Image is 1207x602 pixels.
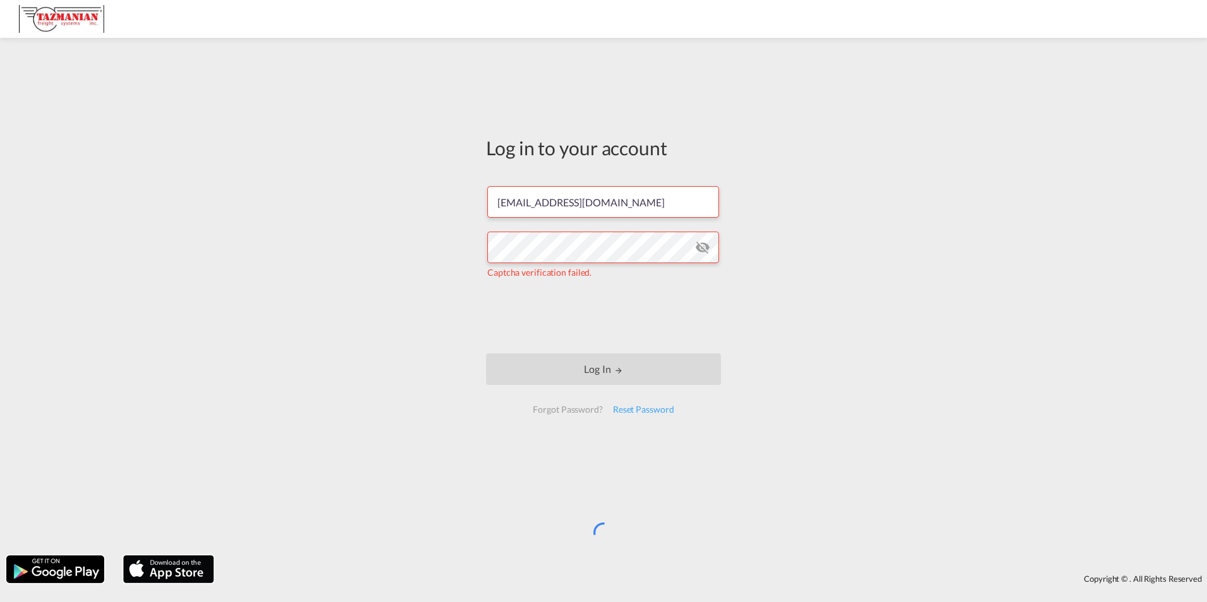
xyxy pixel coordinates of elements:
md-icon: icon-eye-off [695,240,710,255]
img: a292c8e082cb11ee87a80f50be6e15c3.JPG [19,5,104,33]
div: Reset Password [608,398,679,421]
img: google.png [5,554,105,584]
div: Copyright © . All Rights Reserved [220,568,1207,589]
input: Enter email/phone number [487,186,719,218]
span: Captcha verification failed. [487,267,592,278]
div: Forgot Password? [528,398,607,421]
div: Log in to your account [486,134,721,161]
img: apple.png [122,554,215,584]
button: LOGIN [486,353,721,385]
iframe: reCAPTCHA [508,292,699,341]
